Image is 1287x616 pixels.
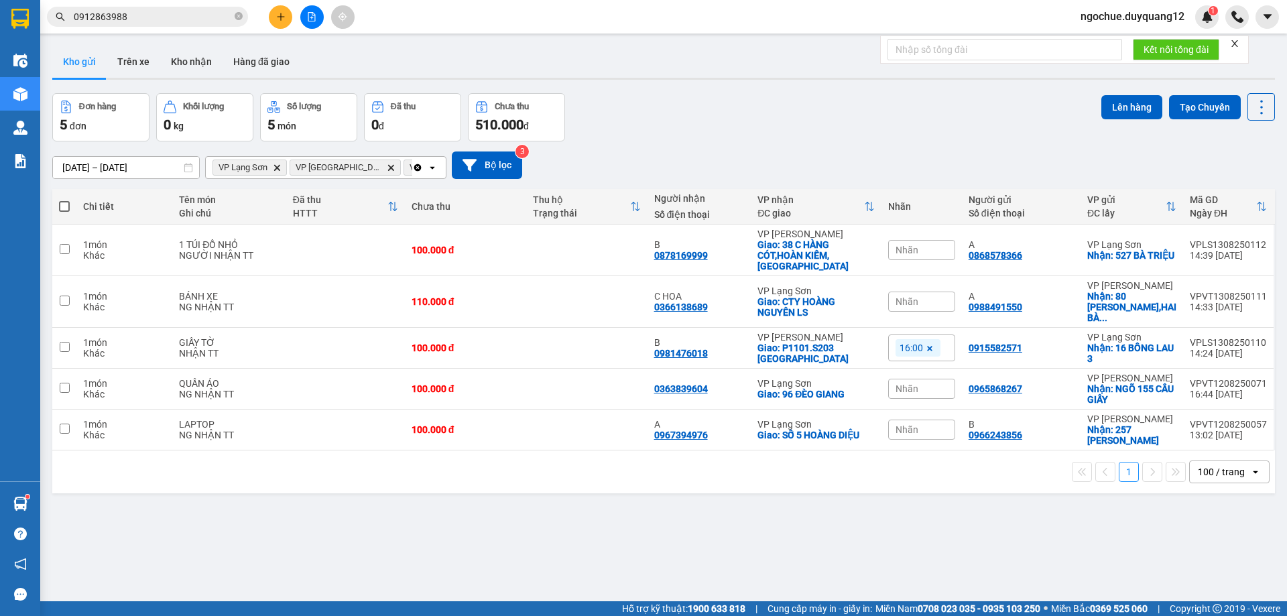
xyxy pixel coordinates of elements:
[1087,239,1176,250] div: VP Lạng Sơn
[969,383,1022,394] div: 0965868267
[1144,42,1209,57] span: Kết nối tổng đài
[654,291,745,302] div: C HOA
[654,302,708,312] div: 0366138689
[1169,95,1241,119] button: Tạo Chuyến
[14,558,27,570] span: notification
[1087,383,1176,405] div: Nhận: NGÕ 155 CẦU GIẤY
[757,194,864,205] div: VP nhận
[533,194,630,205] div: Thu hộ
[219,162,267,173] span: VP Lạng Sơn
[1158,601,1160,616] span: |
[887,39,1122,60] input: Nhập số tổng đài
[212,160,287,176] span: VP Lạng Sơn, close by backspace
[83,389,166,399] div: Khác
[654,430,708,440] div: 0967394976
[468,93,565,141] button: Chưa thu510.000đ
[276,12,286,21] span: plus
[1211,6,1215,15] span: 1
[757,286,875,296] div: VP Lạng Sơn
[53,157,199,178] input: Select a date range.
[757,430,875,440] div: Giao: SỐ 5 HOÀNG DIỆU
[969,302,1022,312] div: 0988491550
[969,419,1074,430] div: B
[1231,11,1243,23] img: phone-icon
[371,117,379,133] span: 0
[74,9,232,24] input: Tìm tên, số ĐT hoặc mã đơn
[1262,11,1274,23] span: caret-down
[83,302,166,312] div: Khác
[1087,194,1166,205] div: VP gửi
[888,201,955,212] div: Nhãn
[179,194,279,205] div: Tên món
[331,5,355,29] button: aim
[969,239,1074,250] div: A
[1190,419,1267,430] div: VPVT1208250057
[654,383,708,394] div: 0363839604
[900,342,923,354] span: 16:00
[757,419,875,430] div: VP Lạng Sơn
[14,528,27,540] span: question-circle
[300,5,324,29] button: file-add
[755,601,757,616] span: |
[757,296,875,318] div: Giao: CTY HOÀNG NGUYÊN LS
[533,208,630,219] div: Trạng thái
[1190,389,1267,399] div: 16:44 [DATE]
[179,389,279,399] div: NG NHẬN TT
[1255,5,1279,29] button: caret-down
[654,209,745,220] div: Số điện thoại
[412,343,519,353] div: 100.000 đ
[1087,424,1176,446] div: Nhận: 257 TRẦN QUỐC HOÀN
[83,291,166,302] div: 1 món
[83,337,166,348] div: 1 món
[179,348,279,359] div: NHẬN TT
[1190,250,1267,261] div: 14:39 [DATE]
[1101,95,1162,119] button: Lên hàng
[156,93,253,141] button: Khối lượng0kg
[25,495,29,499] sup: 1
[524,121,529,131] span: đ
[223,46,300,78] button: Hàng đã giao
[13,121,27,135] img: warehouse-icon
[1198,465,1245,479] div: 100 / trang
[1230,39,1239,48] span: close
[1090,603,1148,614] strong: 0369 525 060
[13,54,27,68] img: warehouse-icon
[751,189,881,225] th: Toggle SortBy
[179,239,279,250] div: 1 TÚI ĐỒ NHỎ
[13,154,27,168] img: solution-icon
[267,117,275,133] span: 5
[654,250,708,261] div: 0878169999
[969,250,1022,261] div: 0868578366
[1087,332,1176,343] div: VP Lạng Sơn
[273,164,281,172] svg: Delete
[286,189,405,225] th: Toggle SortBy
[235,11,243,23] span: close-circle
[1087,280,1176,291] div: VP [PERSON_NAME]
[179,250,279,261] div: NGƯỜI NHẬN TT
[1081,189,1183,225] th: Toggle SortBy
[412,245,519,255] div: 100.000 đ
[412,201,519,212] div: Chưa thu
[287,102,321,111] div: Số lượng
[1190,378,1267,389] div: VPVT1208250071
[83,430,166,440] div: Khác
[296,162,381,173] span: VP Hà Nội
[412,296,519,307] div: 110.000 đ
[896,424,918,435] span: Nhãn
[79,102,116,111] div: Đơn hàng
[83,250,166,261] div: Khác
[1087,414,1176,424] div: VP [PERSON_NAME]
[1087,343,1176,364] div: Nhận: 16 BÔNG LAU 3
[52,46,107,78] button: Kho gửi
[1190,430,1267,440] div: 13:02 [DATE]
[364,93,461,141] button: Đã thu0đ
[83,239,166,250] div: 1 món
[235,12,243,20] span: close-circle
[160,46,223,78] button: Kho nhận
[1190,239,1267,250] div: VPLS1308250112
[1213,604,1222,613] span: copyright
[515,145,529,158] sup: 3
[1209,6,1218,15] sup: 1
[83,419,166,430] div: 1 món
[174,121,184,131] span: kg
